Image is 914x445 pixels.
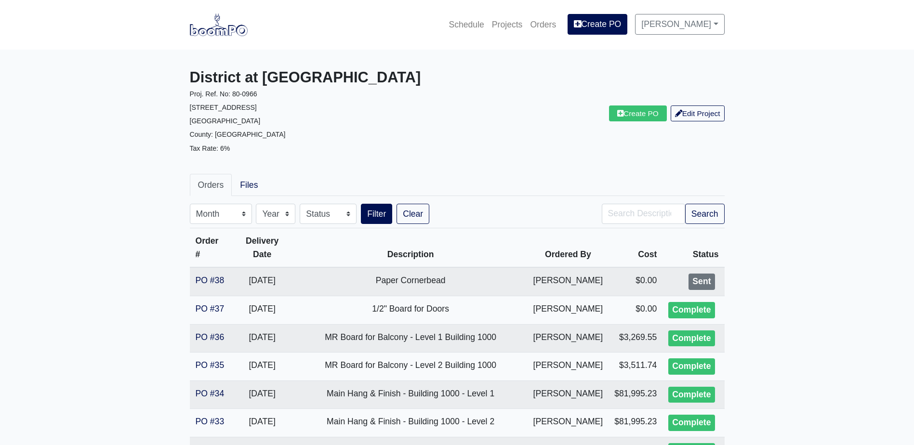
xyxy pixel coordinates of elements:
a: Projects [488,14,527,35]
td: Main Hang & Finish - Building 1000 - Level 2 [294,409,528,437]
td: $0.00 [609,267,662,296]
a: Edit Project [671,105,725,121]
td: [DATE] [231,267,294,296]
td: $3,269.55 [609,324,662,353]
a: Create PO [609,105,667,121]
small: Tax Rate: 6% [190,144,230,152]
td: [PERSON_NAME] [528,353,609,381]
td: MR Board for Balcony - Level 2 Building 1000 [294,353,528,381]
td: MR Board for Balcony - Level 1 Building 1000 [294,324,528,353]
td: [PERSON_NAME] [528,324,609,353]
td: [PERSON_NAME] [528,380,609,409]
a: Orders [526,14,560,35]
img: boomPO [190,13,248,36]
small: County: [GEOGRAPHIC_DATA] [190,131,286,138]
div: Complete [668,387,715,403]
td: [PERSON_NAME] [528,409,609,437]
td: [PERSON_NAME] [528,296,609,324]
button: Filter [361,204,392,224]
th: Description [294,228,528,268]
a: Schedule [445,14,488,35]
td: [DATE] [231,380,294,409]
td: [DATE] [231,353,294,381]
a: Create PO [568,14,627,34]
input: Search [602,204,685,224]
a: [PERSON_NAME] [635,14,724,34]
a: PO #35 [196,360,225,370]
td: Main Hang & Finish - Building 1000 - Level 1 [294,380,528,409]
a: Orders [190,174,232,196]
h3: District at [GEOGRAPHIC_DATA] [190,69,450,87]
td: [PERSON_NAME] [528,267,609,296]
td: [DATE] [231,324,294,353]
small: [STREET_ADDRESS] [190,104,257,111]
td: $81,995.23 [609,409,662,437]
small: [GEOGRAPHIC_DATA] [190,117,261,125]
div: Complete [668,330,715,347]
a: PO #34 [196,389,225,398]
td: [DATE] [231,296,294,324]
div: Sent [689,274,715,290]
a: Clear [397,204,429,224]
td: $0.00 [609,296,662,324]
td: Paper Cornerbead [294,267,528,296]
td: [DATE] [231,409,294,437]
th: Status [662,228,724,268]
a: PO #33 [196,417,225,426]
small: Proj. Ref. No: 80-0966 [190,90,257,98]
div: Complete [668,358,715,375]
a: PO #37 [196,304,225,314]
th: Cost [609,228,662,268]
a: PO #36 [196,332,225,342]
td: 1/2" Board for Doors [294,296,528,324]
th: Ordered By [528,228,609,268]
th: Delivery Date [231,228,294,268]
button: Search [685,204,725,224]
div: Complete [668,415,715,431]
th: Order # [190,228,231,268]
a: Files [232,174,266,196]
a: PO #38 [196,275,225,285]
td: $81,995.23 [609,380,662,409]
td: $3,511.74 [609,353,662,381]
div: Complete [668,302,715,318]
